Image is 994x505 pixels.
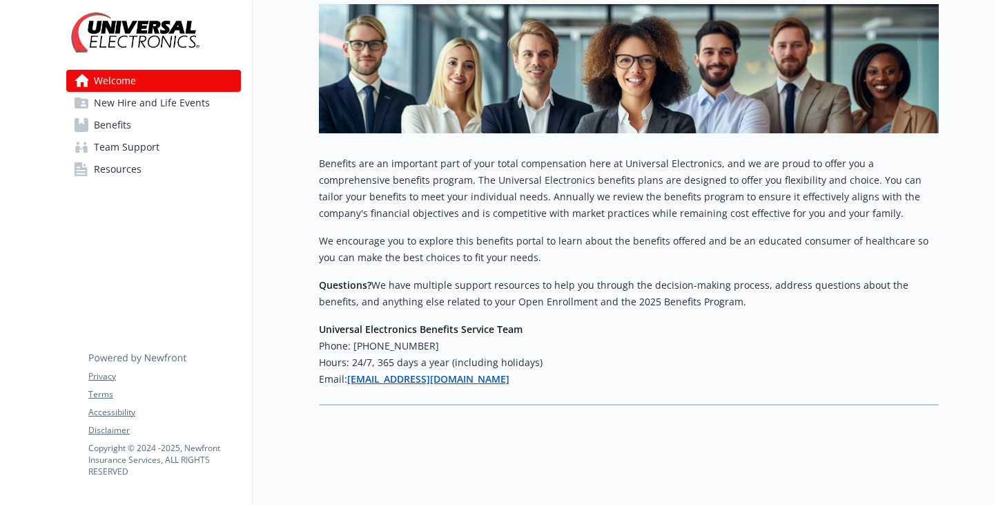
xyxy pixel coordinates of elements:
p: We encourage you to explore this benefits portal to learn about the benefits offered and be an ed... [319,233,939,266]
p: Benefits are an important part of your total compensation here at Universal Electronics, and we a... [319,155,939,222]
span: New Hire and Life Events [94,92,210,114]
span: Benefits [94,114,131,136]
a: Disclaimer [88,424,240,437]
span: Resources [94,158,142,180]
h6: Email: [319,371,939,388]
p: We have multiple support resources to help you through the decision-making process, address quest... [319,277,939,310]
a: Benefits [66,114,241,136]
img: overview page banner [319,4,939,133]
h6: Hours: 24/7, 365 days a year (including holidays)​ [319,354,939,371]
a: Terms [88,388,240,401]
a: Resources [66,158,241,180]
span: Welcome [94,70,136,92]
a: [EMAIL_ADDRESS][DOMAIN_NAME] [347,372,509,385]
p: Copyright © 2024 - 2025 , Newfront Insurance Services, ALL RIGHTS RESERVED [88,442,240,477]
a: Welcome [66,70,241,92]
a: Accessibility [88,406,240,419]
a: Privacy [88,370,240,383]
strong: Universal Electronics Benefits Service Team [319,323,523,336]
a: Team Support [66,136,241,158]
span: Team Support [94,136,159,158]
h6: Phone: [PHONE_NUMBER] [319,338,939,354]
a: New Hire and Life Events [66,92,241,114]
strong: Questions? [319,278,371,292]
